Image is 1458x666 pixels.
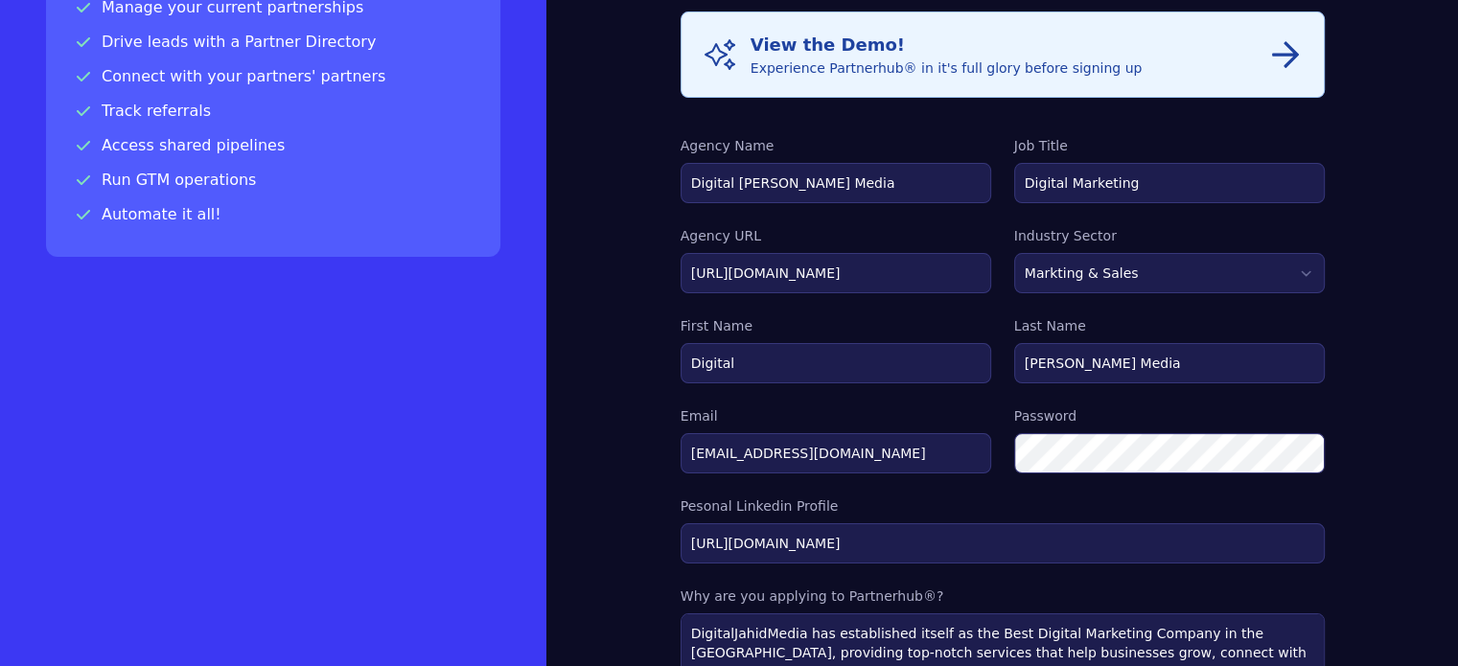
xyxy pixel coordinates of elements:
[681,343,991,383] input: John
[1014,163,1325,203] input: CEO
[681,433,991,473] input: alex@partnerhub.app
[681,253,991,293] input: https://app.partnerhub.app/
[1014,343,1325,383] input: Doe
[751,32,1143,78] div: Experience Partnerhub® in it's full glory before signing up
[77,203,470,226] p: Automate it all!
[681,496,1325,516] label: Pesonal Linkedin Profile
[681,136,991,155] label: Agency Name
[681,226,991,245] label: Agency URL
[681,316,991,335] label: First Name
[77,65,470,88] p: Connect with your partners' partners
[77,100,470,123] p: Track referrals
[681,523,1325,563] input: https://www.linkedin.com/in/john-doe
[77,169,470,192] p: Run GTM operations
[1014,316,1325,335] label: Last Name
[77,134,470,157] p: Access shared pipelines
[751,34,905,55] span: View the Demo!
[681,406,991,425] label: Email
[1014,406,1325,425] label: Password
[681,163,991,203] input: Partnerhub®
[77,31,470,54] p: Drive leads with a Partner Directory
[1014,226,1325,245] label: Industry Sector
[1014,136,1325,155] label: Job Title
[681,586,1325,606] label: Why are you applying to Partnerhub®?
